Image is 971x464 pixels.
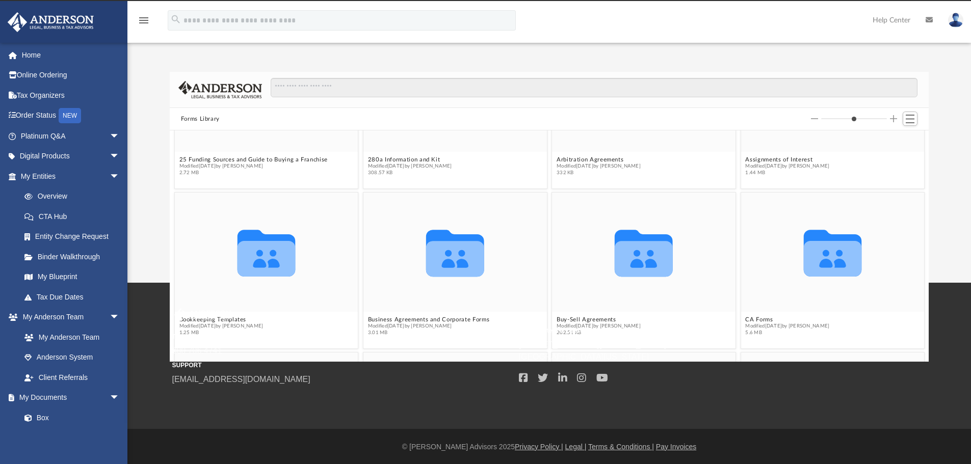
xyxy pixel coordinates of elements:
[110,388,130,408] span: arrow_drop_down
[14,428,130,448] a: Meeting Minutes
[557,163,641,170] span: Modified [DATE] by [PERSON_NAME]
[14,367,130,388] a: Client Referrals
[811,115,818,122] button: Decrease column size
[7,146,135,167] a: Digital Productsarrow_drop_down
[271,78,917,97] input: Search files and folders
[110,146,130,167] span: arrow_drop_down
[515,443,563,451] a: Privacy Policy |
[519,352,649,361] a: [GEOGRAPHIC_DATA][US_STATE]
[368,163,452,170] span: Modified [DATE] by [PERSON_NAME]
[557,156,641,163] button: Arbitration Agreements
[7,307,130,327] a: My Anderson Teamarrow_drop_down
[890,115,897,122] button: Increase column size
[7,105,135,126] a: Order StatusNEW
[181,115,220,124] button: Forms Library
[7,65,135,86] a: Online Ordering
[110,307,130,328] span: arrow_drop_down
[903,112,918,126] button: Switch to List View
[821,115,887,122] input: Column size
[7,166,135,186] a: My Entitiesarrow_drop_down
[948,13,963,28] img: User Pic
[14,206,135,227] a: CTA Hub
[7,45,135,65] a: Home
[557,170,641,176] span: 332 KB
[14,186,135,207] a: Overview
[745,156,829,163] button: Assignments of Interest
[14,247,135,267] a: Binder Walkthrough
[7,388,130,408] a: My Documentsarrow_drop_down
[138,14,150,26] i: menu
[14,327,125,347] a: My Anderson Team
[14,267,130,287] a: My Blueprint
[179,163,328,170] span: Modified [DATE] by [PERSON_NAME]
[172,361,512,370] small: SUPPORT
[170,14,181,25] i: search
[519,340,667,349] a: [STREET_ADDRESS][PERSON_NAME]
[172,375,310,384] a: [EMAIL_ADDRESS][DOMAIN_NAME]
[14,407,125,428] a: Box
[14,347,130,368] a: Anderson System
[138,19,150,26] a: menu
[14,227,135,247] a: Entity Change Request
[179,170,328,176] span: 2.72 MB
[110,166,130,187] span: arrow_drop_down
[7,85,135,105] a: Tax Organizers
[59,108,81,123] div: NEW
[745,170,829,176] span: 1.44 MB
[127,442,971,452] div: © [PERSON_NAME] Advisors 2025
[519,326,858,335] small: Headquarters & Operations
[5,12,97,32] img: Anderson Advisors Platinum Portal
[368,170,452,176] span: 308.57 KB
[172,346,222,355] a: 800.706.4741
[14,287,135,307] a: Tax Due Dates
[565,443,587,451] a: Legal |
[179,156,328,163] button: 25 Funding Sources and Guide to Buying a Franchise
[656,443,696,451] a: Pay Invoices
[7,126,135,146] a: Platinum Q&Aarrow_drop_down
[745,163,829,170] span: Modified [DATE] by [PERSON_NAME]
[170,130,929,362] div: grid
[110,126,130,147] span: arrow_drop_down
[368,156,452,163] button: 280a Information and Kit
[588,443,654,451] a: Terms & Conditions |
[172,308,233,321] img: Anderson Advisors Platinum Portal
[172,332,512,341] small: TOLL FREE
